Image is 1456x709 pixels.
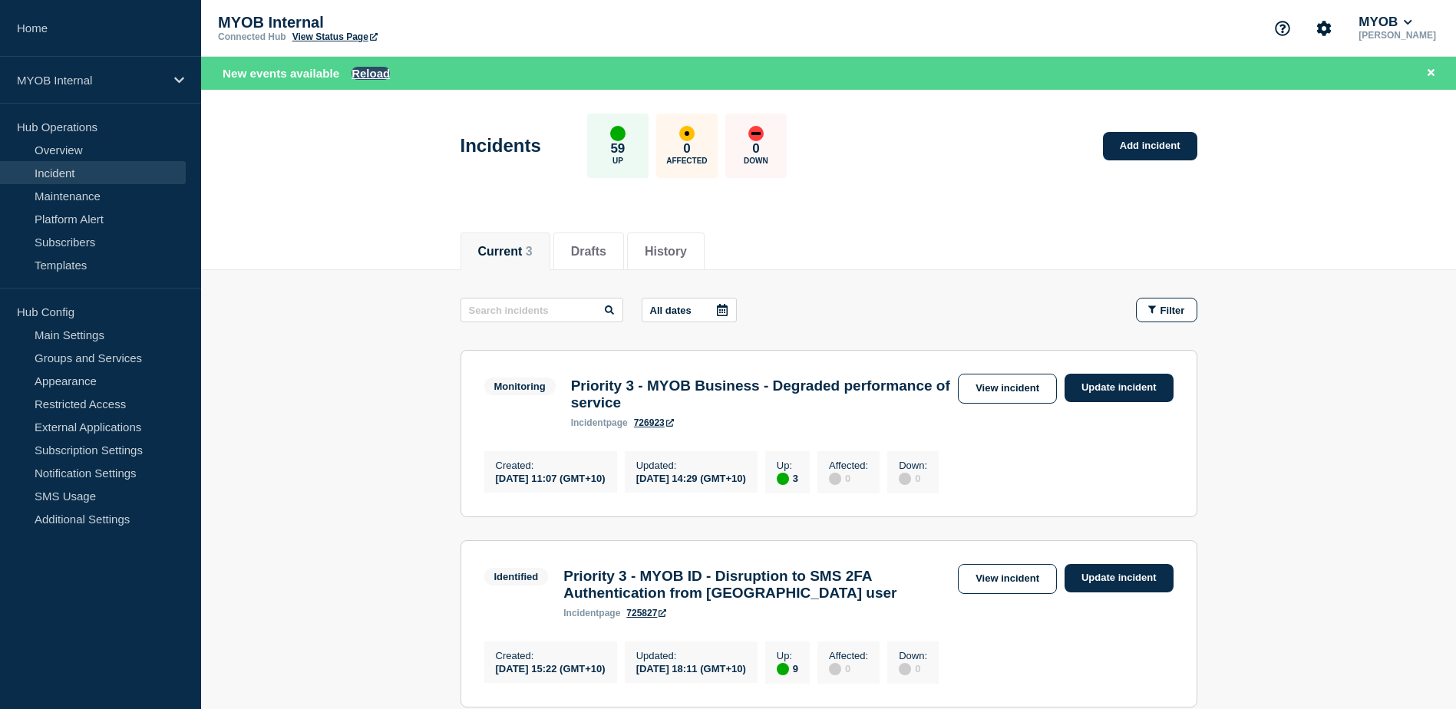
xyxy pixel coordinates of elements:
span: incident [571,417,606,428]
p: MYOB Internal [218,14,525,31]
p: Updated : [636,650,746,661]
div: up [610,126,626,141]
p: Down : [899,460,927,471]
button: Current 3 [478,245,533,259]
p: Created : [496,650,606,661]
span: 3 [526,245,533,258]
p: Connected Hub [218,31,286,42]
p: Affected [666,157,707,165]
a: View Status Page [292,31,378,42]
div: disabled [899,473,911,485]
div: [DATE] 11:07 (GMT+10) [496,471,606,484]
button: All dates [642,298,737,322]
input: Search incidents [461,298,623,322]
span: Filter [1161,305,1185,316]
h3: Priority 3 - MYOB ID - Disruption to SMS 2FA Authentication from [GEOGRAPHIC_DATA] user [563,568,950,602]
span: incident [563,608,599,618]
a: Update incident [1065,374,1174,402]
div: affected [679,126,695,141]
p: [PERSON_NAME] [1355,30,1439,41]
a: View incident [958,564,1057,594]
button: MYOB [1355,15,1415,30]
div: [DATE] 18:11 (GMT+10) [636,661,746,674]
p: 0 [752,141,759,157]
a: Update incident [1065,564,1174,592]
p: All dates [650,305,692,316]
div: 0 [829,661,868,675]
p: 59 [610,141,625,157]
span: Monitoring [484,378,556,395]
div: up [777,473,789,485]
a: Add incident [1103,132,1197,160]
a: 725827 [626,608,666,618]
div: disabled [899,663,911,675]
p: Affected : [829,650,868,661]
button: Drafts [571,245,606,259]
div: 9 [777,661,798,675]
div: disabled [829,473,841,485]
p: page [563,608,620,618]
div: 0 [899,661,927,675]
a: View incident [958,374,1057,404]
span: Identified [484,568,549,585]
p: MYOB Internal [17,74,164,87]
div: 0 [829,471,868,485]
div: disabled [829,663,841,675]
a: 726923 [634,417,674,428]
p: Down [744,157,768,165]
p: Up [612,157,623,165]
button: History [645,245,687,259]
h3: Priority 3 - MYOB Business - Degraded performance of service [571,378,950,411]
p: Created : [496,460,606,471]
button: Reload [352,67,390,80]
div: up [777,663,789,675]
div: down [748,126,764,141]
button: Filter [1136,298,1197,322]
div: [DATE] 15:22 (GMT+10) [496,661,606,674]
button: Support [1266,12,1299,45]
div: 0 [899,471,927,485]
p: page [571,417,628,428]
span: New events available [223,67,339,80]
p: Down : [899,650,927,661]
p: Up : [777,650,798,661]
p: Up : [777,460,798,471]
h1: Incidents [461,135,541,157]
div: 3 [777,471,798,485]
p: Updated : [636,460,746,471]
p: 0 [683,141,690,157]
button: Account settings [1308,12,1340,45]
p: Affected : [829,460,868,471]
div: [DATE] 14:29 (GMT+10) [636,471,746,484]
